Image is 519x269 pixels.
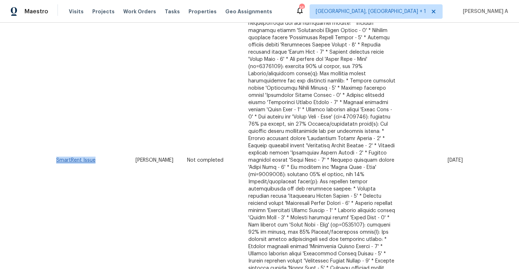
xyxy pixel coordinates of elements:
span: Properties [188,8,217,15]
span: Geo Assignments [225,8,272,15]
span: [PERSON_NAME] A [460,8,508,15]
span: [DATE] [448,158,463,163]
a: SmartRent Issue [56,158,96,163]
div: 16 [299,4,304,12]
span: Visits [69,8,84,15]
span: Work Orders [123,8,156,15]
span: [PERSON_NAME] [136,158,173,163]
span: Maestro [25,8,48,15]
span: Tasks [165,9,180,14]
span: Not completed [187,158,223,163]
span: [GEOGRAPHIC_DATA], [GEOGRAPHIC_DATA] + 1 [316,8,426,15]
span: Projects [92,8,115,15]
